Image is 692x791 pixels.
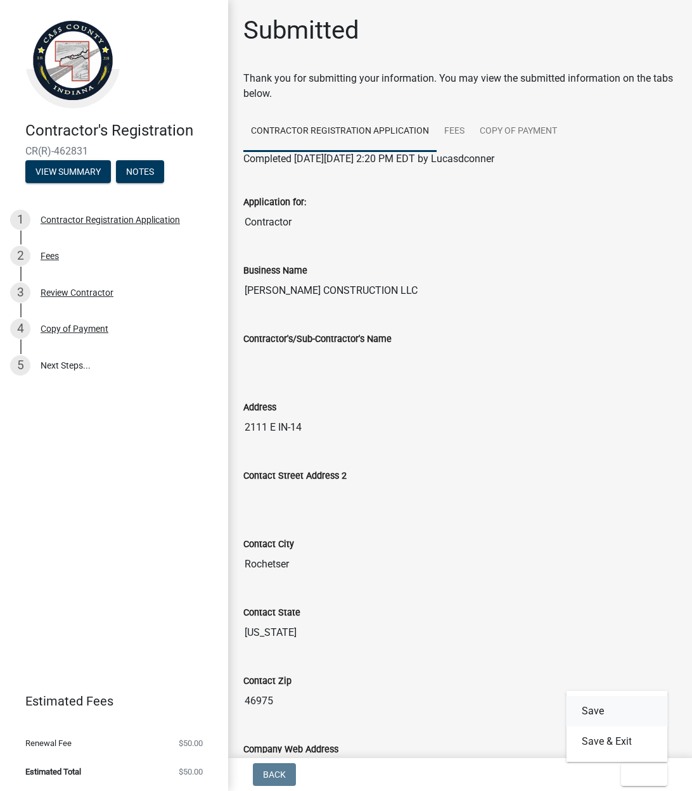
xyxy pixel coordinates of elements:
[243,153,494,165] span: Completed [DATE][DATE] 2:20 PM EDT by Lucasdconner
[25,145,203,157] span: CR(R)-462831
[243,111,437,152] a: Contractor Registration Application
[243,71,677,101] div: Thank you for submitting your information. You may view the submitted information on the tabs below.
[243,609,300,617] label: Contact State
[10,282,30,303] div: 3
[10,319,30,339] div: 4
[243,267,307,275] label: Business Name
[25,13,120,108] img: Cass County, Indiana
[41,251,59,260] div: Fees
[472,111,565,152] a: Copy of Payment
[243,745,338,754] label: Company Web Address
[10,246,30,266] div: 2
[243,335,392,344] label: Contractor's/Sub-Contractor's Name
[243,15,359,46] h1: Submitted
[243,403,276,412] label: Address
[41,324,108,333] div: Copy of Payment
[567,696,668,726] button: Save
[25,739,72,747] span: Renewal Fee
[243,677,292,686] label: Contact Zip
[243,540,294,549] label: Contact City
[41,215,180,224] div: Contractor Registration Application
[10,688,208,714] a: Estimated Fees
[263,769,286,780] span: Back
[621,763,667,786] button: Exit
[631,769,650,780] span: Exit
[10,210,30,230] div: 1
[437,111,472,152] a: Fees
[179,768,203,776] span: $50.00
[253,763,296,786] button: Back
[25,768,81,776] span: Estimated Total
[116,167,164,177] wm-modal-confirm: Notes
[243,198,306,207] label: Application for:
[25,160,111,183] button: View Summary
[41,288,113,297] div: Review Contractor
[567,691,668,762] div: Exit
[243,472,347,481] label: Contact Street Address 2
[10,355,30,376] div: 5
[25,122,218,140] h4: Contractor's Registration
[25,167,111,177] wm-modal-confirm: Summary
[567,726,668,757] button: Save & Exit
[116,160,164,183] button: Notes
[179,739,203,747] span: $50.00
